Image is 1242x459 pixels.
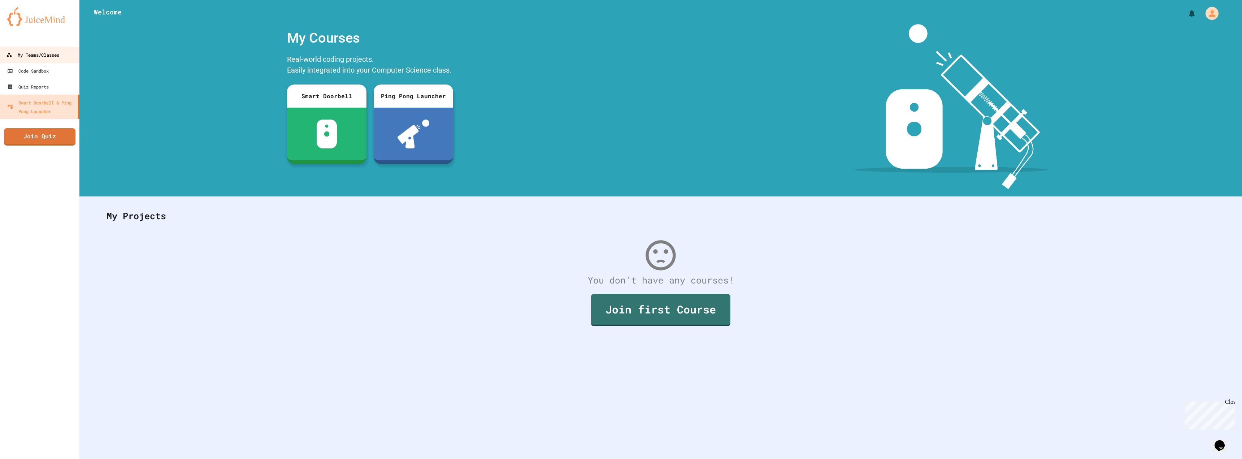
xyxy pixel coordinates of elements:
div: You don't have any courses! [99,273,1222,287]
img: logo-orange.svg [7,7,72,26]
img: sdb-white.svg [317,120,337,148]
img: ppl-with-ball.png [398,120,430,148]
div: Code Sandbox [7,66,49,75]
div: My Account [1198,5,1220,22]
div: My Notifications [1174,7,1198,20]
div: Smart Doorbell [287,85,366,108]
a: Join first Course [591,294,730,326]
iframe: chat widget [1212,430,1235,452]
div: Chat with us now!Close [3,3,50,46]
div: My Projects [99,202,1222,230]
div: Smart Doorbell & Ping Pong Launcher [7,98,75,116]
img: banner-image-my-projects.png [855,24,1048,189]
div: Quiz Reports [7,82,49,91]
div: Real-world coding projects. Easily integrated into your Computer Science class. [283,52,457,79]
iframe: chat widget [1182,399,1235,429]
div: My Teams/Classes [6,51,59,60]
a: Join Quiz [4,128,75,146]
div: Ping Pong Launcher [374,85,453,108]
div: My Courses [283,24,457,52]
